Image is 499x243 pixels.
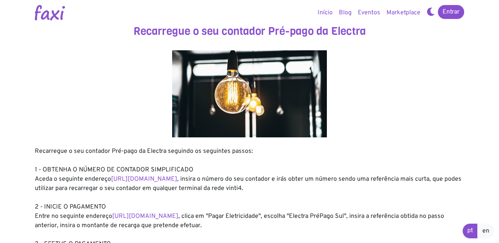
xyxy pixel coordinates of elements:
a: Marketplace [383,5,424,21]
a: en [477,224,494,238]
a: [URL][DOMAIN_NAME] [112,212,178,220]
a: pt [463,224,478,238]
a: Entrar [438,5,464,19]
a: Eventos [355,5,383,21]
img: energy.jpg [172,50,327,137]
a: Blog [336,5,355,21]
a: [URL][DOMAIN_NAME] [111,175,177,183]
img: Logotipo Faxi Online [35,5,65,21]
a: Início [314,5,336,21]
h3: Recarregue o seu contador Pré-pago da Electra [35,25,464,38]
